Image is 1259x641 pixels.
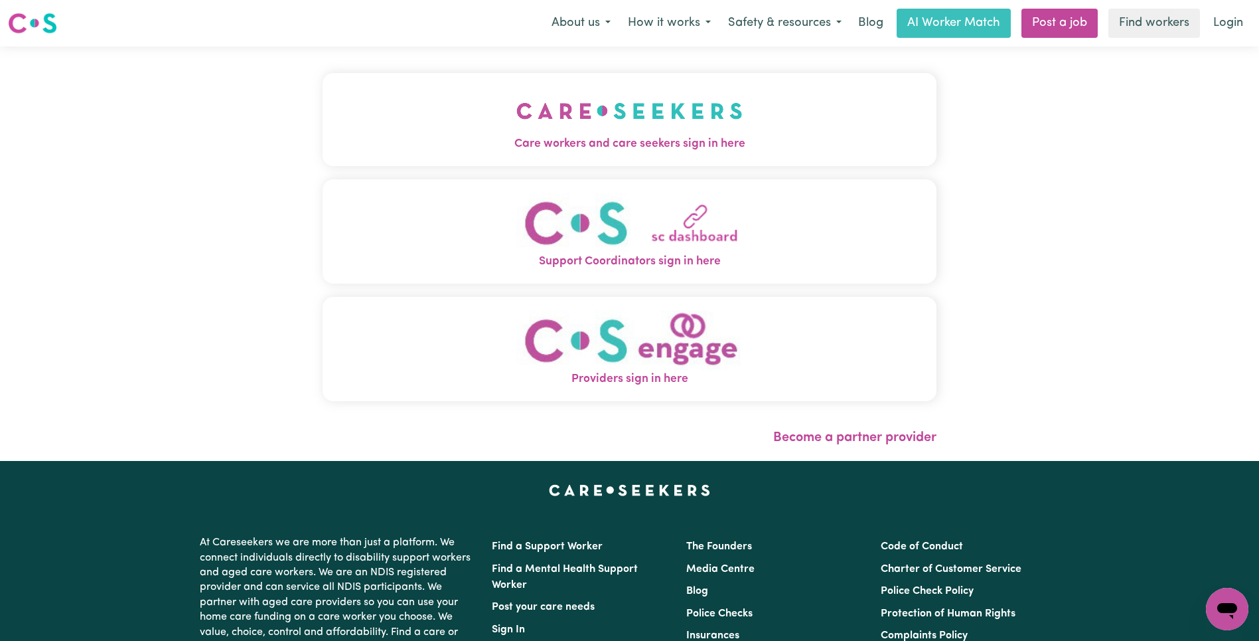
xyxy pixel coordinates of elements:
a: AI Worker Match [897,9,1011,38]
a: Insurances [686,630,739,641]
a: Careseekers logo [8,8,57,39]
button: Care workers and care seekers sign in here [323,73,936,166]
a: Post a job [1021,9,1098,38]
a: Code of Conduct [881,541,963,552]
a: Complaints Policy [881,630,968,641]
a: Charter of Customer Service [881,564,1021,575]
a: Login [1205,9,1251,38]
a: Blog [686,586,708,596]
button: About us [543,9,619,37]
button: How it works [619,9,719,37]
a: Blog [850,9,891,38]
a: Police Checks [686,608,753,619]
a: Sign In [492,624,525,635]
img: Careseekers logo [8,11,57,35]
a: Post your care needs [492,602,595,612]
button: Support Coordinators sign in here [323,179,936,284]
a: Media Centre [686,564,755,575]
button: Safety & resources [719,9,850,37]
a: Find a Mental Health Support Worker [492,564,638,591]
iframe: Button to launch messaging window [1206,588,1248,630]
span: Care workers and care seekers sign in here [323,136,936,153]
a: Find workers [1108,9,1200,38]
a: Police Check Policy [881,586,974,596]
a: Become a partner provider [773,431,936,444]
button: Providers sign in here [323,297,936,401]
span: Providers sign in here [323,371,936,388]
a: Careseekers home page [549,485,710,496]
span: Support Coordinators sign in here [323,253,936,270]
a: Protection of Human Rights [881,608,1015,619]
a: Find a Support Worker [492,541,603,552]
a: The Founders [686,541,752,552]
